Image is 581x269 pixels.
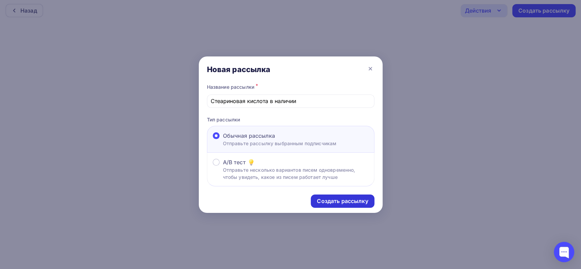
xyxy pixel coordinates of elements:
[223,132,275,140] span: Обычная рассылка
[317,197,368,205] div: Создать рассылку
[211,97,370,105] input: Придумайте название рассылки
[207,116,374,123] p: Тип рассылки
[207,82,374,92] div: Название рассылки
[207,65,271,74] div: Новая рассылка
[223,166,369,181] p: Отправьте несколько вариантов писем одновременно, чтобы увидеть, какое из писем работает лучше
[223,158,246,166] span: A/B тест
[223,140,337,147] p: Отправьте рассылку выбранным подписчикам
